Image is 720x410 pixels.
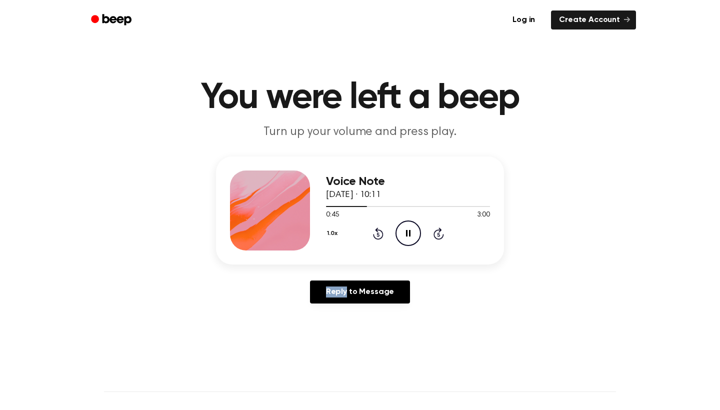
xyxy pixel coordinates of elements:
a: Reply to Message [310,280,410,303]
a: Create Account [551,10,636,29]
button: 1.0x [326,225,341,242]
h1: You were left a beep [104,80,616,116]
span: 0:45 [326,210,339,220]
span: [DATE] · 10:11 [326,190,381,199]
h3: Voice Note [326,175,490,188]
a: Log in [502,8,545,31]
a: Beep [84,10,140,30]
p: Turn up your volume and press play. [168,124,552,140]
span: 3:00 [477,210,490,220]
